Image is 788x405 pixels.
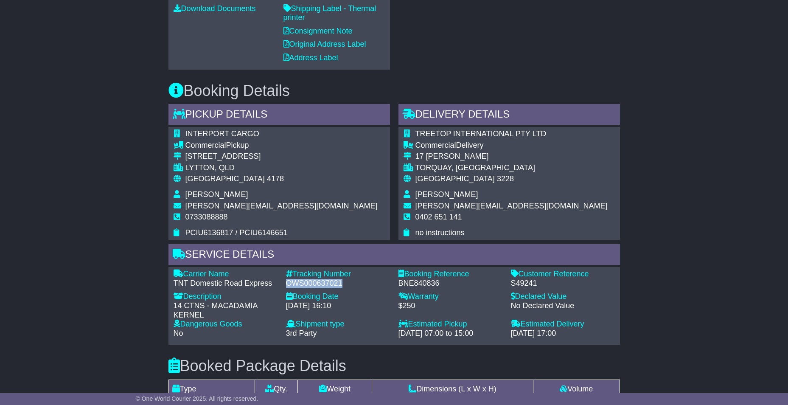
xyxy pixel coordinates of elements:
div: Delivery Details [398,104,620,127]
span: [PERSON_NAME] [185,190,248,199]
span: 0733088888 [185,213,228,221]
span: Commercial [415,141,456,149]
div: Booking Date [286,292,390,301]
span: no instructions [415,228,465,237]
div: No Declared Value [511,301,615,311]
td: Type [168,380,255,398]
span: [PERSON_NAME] [415,190,478,199]
a: Shipping Label - Thermal printer [283,4,376,22]
div: Warranty [398,292,502,301]
div: Carrier Name [174,270,278,279]
div: Pickup [185,141,378,150]
div: [DATE] 16:10 [286,301,390,311]
div: [DATE] 07:00 to 15:00 [398,329,502,338]
h3: Booked Package Details [168,357,620,374]
div: S49241 [511,279,615,288]
div: Service Details [168,244,620,267]
div: TNT Domestic Road Express [174,279,278,288]
div: Estimated Pickup [398,320,502,329]
div: Dangerous Goods [174,320,278,329]
div: Estimated Delivery [511,320,615,329]
span: INTERPORT CARGO [185,129,259,138]
div: Customer Reference [511,270,615,279]
div: LYTTON, QLD [185,163,378,173]
div: BNE840836 [398,279,502,288]
div: Delivery [415,141,608,150]
a: Original Address Label [283,40,366,48]
div: [STREET_ADDRESS] [185,152,378,161]
span: 3228 [497,174,514,183]
span: [PERSON_NAME][EMAIL_ADDRESS][DOMAIN_NAME] [415,202,608,210]
span: 0402 651 141 [415,213,462,221]
div: 14 CTNS - MACADAMIA KERNEL [174,301,278,320]
div: 17 [PERSON_NAME] [415,152,608,161]
span: No [174,329,183,337]
div: Description [174,292,278,301]
span: TREETOP INTERNATIONAL PTY LTD [415,129,547,138]
td: Weight [298,380,372,398]
div: $250 [398,301,502,311]
div: Booking Reference [398,270,502,279]
div: TORQUAY, [GEOGRAPHIC_DATA] [415,163,608,173]
div: [DATE] 17:00 [511,329,615,338]
div: OWS000637021 [286,279,390,288]
span: 3rd Party [286,329,317,337]
td: Dimensions (L x W x H) [372,380,533,398]
span: [GEOGRAPHIC_DATA] [415,174,495,183]
span: [GEOGRAPHIC_DATA] [185,174,265,183]
span: Commercial [185,141,226,149]
span: © One World Courier 2025. All rights reserved. [136,395,258,402]
a: Consignment Note [283,27,353,35]
div: Declared Value [511,292,615,301]
td: Qty. [255,380,298,398]
span: 4178 [267,174,284,183]
span: PCIU6136817 / PCIU6146651 [185,228,288,237]
a: Download Documents [174,4,256,13]
h3: Booking Details [168,82,620,99]
div: Pickup Details [168,104,390,127]
td: Volume [533,380,620,398]
div: Tracking Number [286,270,390,279]
a: Address Label [283,53,338,62]
span: [PERSON_NAME][EMAIL_ADDRESS][DOMAIN_NAME] [185,202,378,210]
div: Shipment type [286,320,390,329]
